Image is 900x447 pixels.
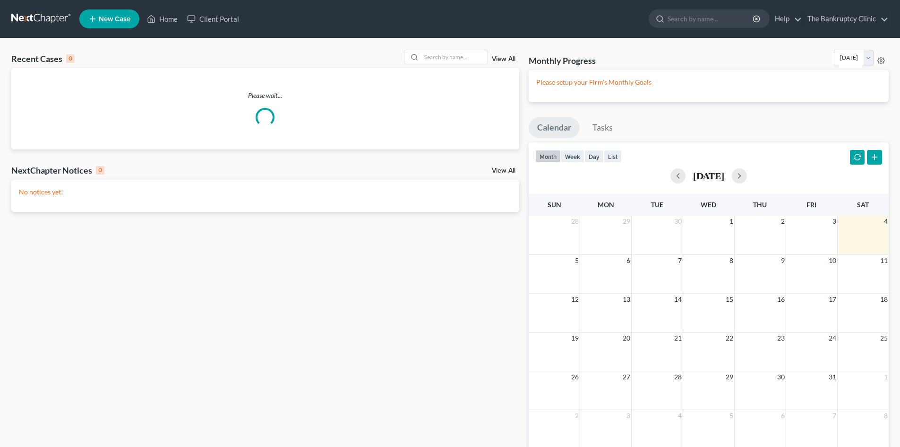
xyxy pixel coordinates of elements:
span: 8 [729,255,734,266]
span: 10 [828,255,837,266]
span: 27 [622,371,631,383]
span: 16 [776,294,786,305]
span: 4 [677,410,683,421]
button: day [584,150,604,163]
a: View All [492,56,515,62]
span: 3 [626,410,631,421]
h2: [DATE] [693,171,724,181]
a: Tasks [584,117,621,138]
span: 5 [729,410,734,421]
span: 25 [879,333,889,344]
a: Calendar [529,117,580,138]
span: 17 [828,294,837,305]
span: Tue [651,201,663,209]
span: 7 [677,255,683,266]
span: 5 [574,255,580,266]
span: 8 [883,410,889,421]
span: Mon [598,201,614,209]
span: Wed [701,201,716,209]
span: Thu [753,201,767,209]
span: 3 [831,216,837,227]
button: month [535,150,561,163]
span: 19 [570,333,580,344]
span: 30 [673,216,683,227]
h3: Monthly Progress [529,55,596,66]
span: 11 [879,255,889,266]
span: 29 [622,216,631,227]
span: 22 [725,333,734,344]
a: Client Portal [182,10,244,27]
span: 21 [673,333,683,344]
span: 15 [725,294,734,305]
span: 2 [574,410,580,421]
p: Please setup your Firm's Monthly Goals [536,78,881,87]
p: No notices yet! [19,187,512,197]
span: 4 [883,216,889,227]
p: Please wait... [11,91,519,100]
span: 30 [776,371,786,383]
span: New Case [99,16,130,23]
span: 12 [570,294,580,305]
a: View All [492,167,515,174]
button: list [604,150,622,163]
span: 26 [570,371,580,383]
input: Search by name... [668,10,754,27]
span: 6 [626,255,631,266]
a: Help [770,10,802,27]
a: Home [142,10,182,27]
span: 18 [879,294,889,305]
span: 9 [780,255,786,266]
span: 14 [673,294,683,305]
span: 13 [622,294,631,305]
span: 6 [780,410,786,421]
span: 7 [831,410,837,421]
span: 31 [828,371,837,383]
span: Sun [548,201,561,209]
span: 28 [673,371,683,383]
span: 1 [729,216,734,227]
span: 2 [780,216,786,227]
div: 0 [66,54,75,63]
span: Fri [806,201,816,209]
span: Sat [857,201,869,209]
span: 24 [828,333,837,344]
span: 20 [622,333,631,344]
div: Recent Cases [11,53,75,64]
input: Search by name... [421,50,488,64]
span: 28 [570,216,580,227]
a: The Bankruptcy Clinic [803,10,888,27]
span: 1 [883,371,889,383]
button: week [561,150,584,163]
div: 0 [96,166,104,175]
span: 23 [776,333,786,344]
span: 29 [725,371,734,383]
div: NextChapter Notices [11,165,104,176]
